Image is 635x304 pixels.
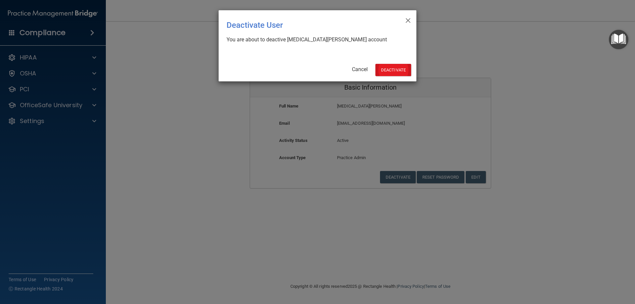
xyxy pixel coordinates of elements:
[375,64,411,76] button: Deactivate
[352,66,368,72] a: Cancel
[405,13,411,26] span: ×
[521,257,627,283] iframe: Drift Widget Chat Controller
[227,36,403,43] div: You are about to deactive [MEDICAL_DATA][PERSON_NAME] account
[609,30,628,49] button: Open Resource Center
[227,16,381,35] div: Deactivate User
